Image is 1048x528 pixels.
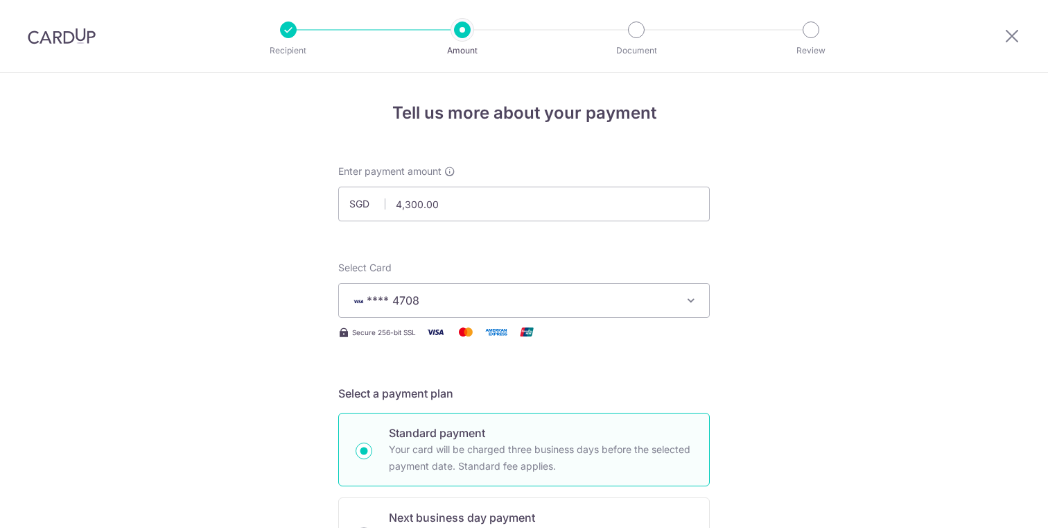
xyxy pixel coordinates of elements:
[389,441,692,475] p: Your card will be charged three business days before the selected payment date. Standard fee appl...
[237,44,340,58] p: Recipient
[350,296,367,306] img: VISA
[482,323,510,341] img: American Express
[411,44,514,58] p: Amount
[585,44,688,58] p: Document
[452,323,480,341] img: Mastercard
[28,28,96,44] img: CardUp
[338,262,392,273] span: translation missing: en.payables.payment_networks.credit_card.summary.labels.select_card
[352,327,416,338] span: Secure 256-bit SSL
[421,323,449,341] img: Visa
[338,385,710,402] h5: Select a payment plan
[760,44,862,58] p: Review
[349,197,385,211] span: SGD
[389,425,692,441] p: Standard payment
[338,164,442,178] span: Enter payment amount
[389,509,692,526] p: Next business day payment
[338,101,710,126] h4: Tell us more about your payment
[338,187,710,221] input: 0.00
[513,323,541,341] img: Union Pay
